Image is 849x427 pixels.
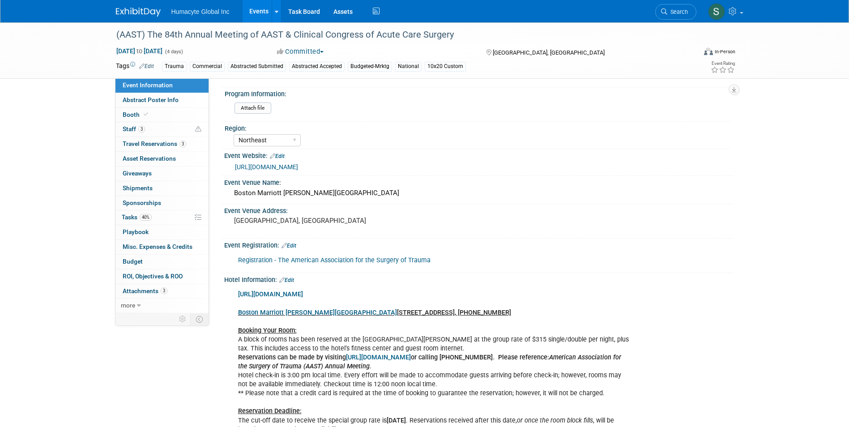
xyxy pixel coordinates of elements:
span: 40% [140,214,152,221]
a: Shipments [115,181,209,196]
div: Hotel Information: [224,273,734,285]
a: [URL][DOMAIN_NAME] [238,290,303,298]
div: Event Website: [224,149,734,161]
div: Region: [225,122,730,133]
span: [DATE] [DATE] [116,47,163,55]
a: ROI, Objectives & ROO [115,269,209,284]
i: American Association for the Surgery of Trauma (AAST) Annual Meeting. [238,354,621,370]
div: Commercial [190,62,225,71]
span: 3 [161,287,167,294]
b: Reservations can be made by visiting or calling [PHONE_NUMBER]. Please reference: [238,354,621,370]
span: Sponsorships [123,199,161,206]
span: 3 [138,126,145,132]
i: Booth reservation complete [144,112,148,117]
a: Event Information [115,78,209,93]
div: Trauma [162,62,187,71]
u: Booking Your Room: [238,327,297,334]
a: Giveaways [115,167,209,181]
span: Budget [123,258,143,265]
button: Committed [274,47,327,56]
a: Staff3 [115,122,209,137]
a: Edit [270,153,285,159]
div: National [395,62,422,71]
div: Budgeted-Mrktg [348,62,392,71]
a: Search [655,4,696,20]
a: Edit [282,243,296,249]
td: Personalize Event Tab Strip [175,313,191,325]
span: 3 [179,141,186,147]
span: Event Information [123,81,173,89]
a: Attachments3 [115,284,209,299]
span: Booth [123,111,150,118]
span: Giveaways [123,170,152,177]
span: [GEOGRAPHIC_DATA], [GEOGRAPHIC_DATA] [493,49,605,56]
span: Staff [123,125,145,132]
a: Budget [115,255,209,269]
u: Reservation Deadline: [238,407,302,415]
span: Asset Reservations [123,155,176,162]
a: Sponsorships [115,196,209,210]
td: Toggle Event Tabs [190,313,209,325]
span: Travel Reservations [123,140,186,147]
span: Shipments [123,184,153,192]
u: [STREET_ADDRESS], [PHONE_NUMBER] [238,309,511,316]
div: Boston Marriott [PERSON_NAME][GEOGRAPHIC_DATA] [231,186,727,200]
span: Humacyte Global Inc [171,8,230,15]
a: Misc. Expenses & Credits [115,240,209,254]
span: (4 days) [164,49,183,55]
a: Asset Reservations [115,152,209,166]
a: Abstract Poster Info [115,93,209,107]
b: [DATE] [387,417,406,424]
div: Abstracted Accepted [289,62,345,71]
span: ROI, Objectives & ROO [123,273,183,280]
span: Attachments [123,287,167,295]
a: [URL][DOMAIN_NAME] [346,354,411,361]
div: Event Rating [711,61,735,66]
div: Program Information: [225,87,730,98]
pre: [GEOGRAPHIC_DATA], [GEOGRAPHIC_DATA] [234,217,427,225]
span: Search [667,9,688,15]
span: Tasks [122,213,152,221]
span: to [135,47,144,55]
img: ExhibitDay [116,8,161,17]
i: or once the room block fills [517,417,593,424]
a: Boston Marriott [PERSON_NAME][GEOGRAPHIC_DATA] [238,309,397,316]
img: Sam Cashion [708,3,725,20]
div: Event Venue Name: [224,176,734,187]
div: Event Registration: [224,239,734,250]
span: more [121,302,135,309]
span: Misc. Expenses & Credits [123,243,192,250]
span: Playbook [123,228,149,235]
div: 10x20 Custom [425,62,466,71]
div: (AAST) The 84th Annual Meeting of AAST & Clinical Congress of Acute Care Surgery [113,27,683,43]
a: Edit [279,277,294,283]
a: Edit [139,63,154,69]
a: Registration - The American Association for the Surgery of Trauma [238,256,431,264]
a: Booth [115,108,209,122]
img: Format-Inperson.png [704,48,713,55]
span: Potential Scheduling Conflict -- at least one attendee is tagged in another overlapping event. [195,125,201,133]
a: Playbook [115,225,209,239]
div: Abstracted Submitted [228,62,286,71]
a: more [115,299,209,313]
div: Event Venue Address: [224,204,734,215]
a: Travel Reservations3 [115,137,209,151]
a: [URL][DOMAIN_NAME] [235,163,298,171]
span: Abstract Poster Info [123,96,179,103]
a: Tasks40% [115,210,209,225]
div: In-Person [714,48,735,55]
td: Tags [116,61,154,72]
div: Event Format [644,47,736,60]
